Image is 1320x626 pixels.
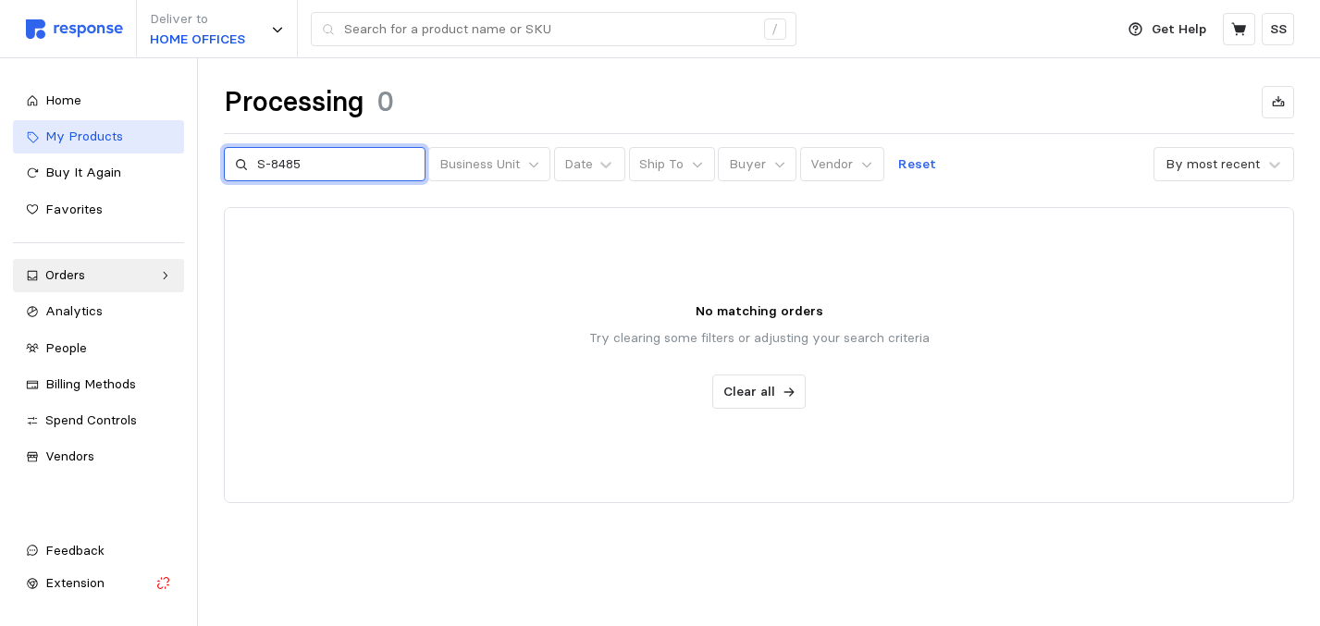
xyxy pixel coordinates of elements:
[45,164,121,180] span: Buy It Again
[1117,12,1217,47] button: Get Help
[718,147,796,182] button: Buyer
[257,148,414,181] input: Search
[723,382,775,402] p: Clear all
[224,84,364,120] h1: Processing
[1270,19,1287,40] p: SS
[1262,13,1294,45] button: SS
[45,302,103,319] span: Analytics
[45,201,103,217] span: Favorites
[712,374,806,410] button: Clear all
[13,368,184,401] a: Billing Methods
[13,404,184,437] a: Spend Controls
[800,147,884,182] button: Vendor
[13,84,184,117] a: Home
[150,9,245,30] p: Deliver to
[45,411,137,428] span: Spend Controls
[13,193,184,227] a: Favorites
[45,574,105,591] span: Extension
[45,448,94,464] span: Vendors
[564,154,593,174] div: Date
[764,18,786,41] div: /
[810,154,853,175] p: Vendor
[1152,19,1206,40] p: Get Help
[1166,154,1260,174] div: By most recent
[376,84,394,120] h1: 0
[45,339,87,356] span: People
[428,147,550,182] button: Business Unit
[887,147,946,182] button: Reset
[45,92,81,108] span: Home
[45,542,105,558] span: Feedback
[729,154,766,175] p: Buyer
[45,375,136,392] span: Billing Methods
[150,30,245,50] p: HOME OFFICES
[344,13,754,46] input: Search for a product name or SKU
[45,265,152,286] div: Orders
[439,154,520,175] p: Business Unit
[13,259,184,292] a: Orders
[26,19,123,39] img: svg%3e
[13,120,184,153] a: My Products
[13,156,184,190] a: Buy It Again
[13,332,184,365] a: People
[13,440,184,473] a: Vendors
[629,147,715,182] button: Ship To
[898,154,936,175] p: Reset
[45,128,123,144] span: My Products
[13,567,184,600] button: Extension
[639,154,684,175] p: Ship To
[13,534,184,568] button: Feedback
[13,295,184,328] a: Analytics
